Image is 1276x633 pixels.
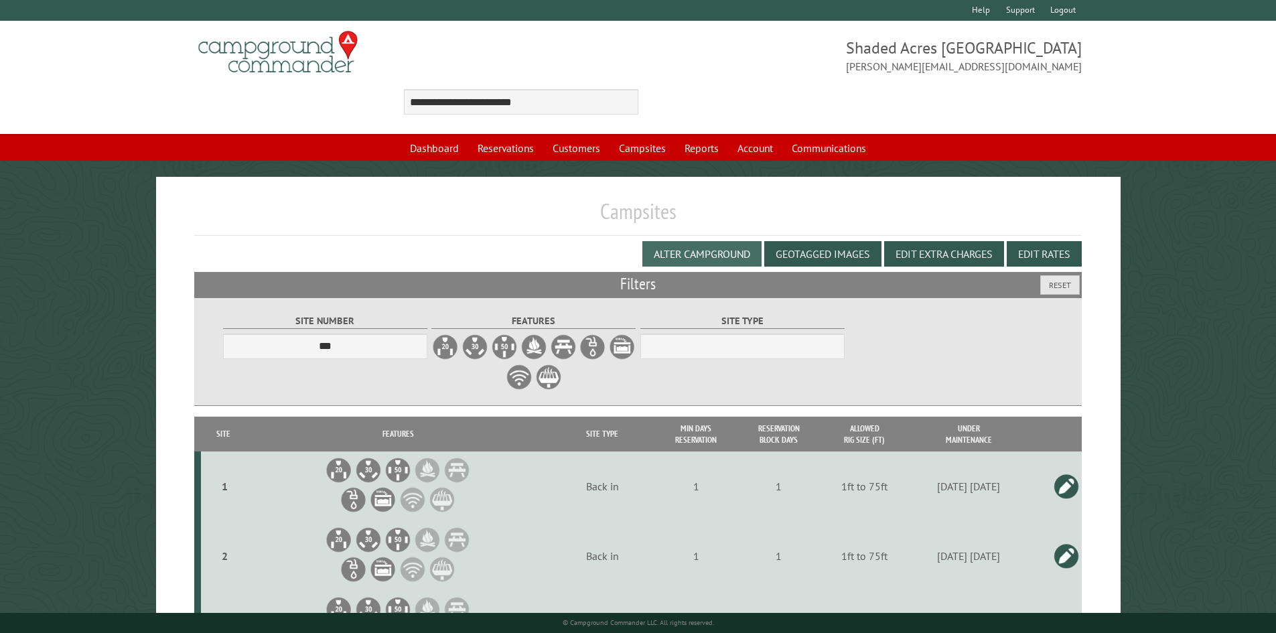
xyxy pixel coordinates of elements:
[910,417,1029,451] th: Under Maintenance
[355,526,382,553] li: 30A Electrical Hookup
[429,556,455,583] li: Grill
[784,135,874,161] a: Communications
[491,334,518,360] label: 50A Electrical Hookup
[384,526,411,553] li: 50A Electrical Hookup
[1053,473,1080,500] a: Edit this campsite
[370,556,397,583] li: Sewer Hookup
[355,457,382,484] li: 30A Electrical Hookup
[820,417,909,451] th: Allowed Rig Size (ft)
[355,596,382,623] li: 30A Electrical Hookup
[550,417,654,451] th: Site Type
[206,480,244,493] div: 1
[429,486,455,513] li: Grill
[520,334,547,360] label: Firepit
[399,486,426,513] li: WiFi Service
[822,549,907,563] div: 1ft to 75ft
[552,480,652,493] div: Back in
[822,480,907,493] div: 1ft to 75ft
[470,135,542,161] a: Reservations
[579,334,606,360] label: Water Hookup
[563,618,714,627] small: © Campground Commander LLC. All rights reserved.
[737,417,820,451] th: Reservation Block Days
[912,480,1026,493] div: [DATE] [DATE]
[340,556,367,583] li: Water Hookup
[462,334,488,360] label: 30A Electrical Hookup
[677,135,727,161] a: Reports
[326,526,352,553] li: 20A Electrical Hookup
[655,417,737,451] th: Min Days Reservation
[739,549,818,563] div: 1
[729,135,781,161] a: Account
[326,596,352,623] li: 20A Electrical Hookup
[1053,543,1080,569] a: Edit this campsite
[384,596,411,623] li: 50A Electrical Hookup
[443,457,470,484] li: Picnic Table
[1040,275,1080,295] button: Reset
[638,37,1082,74] span: Shaded Acres [GEOGRAPHIC_DATA] [PERSON_NAME][EMAIL_ADDRESS][DOMAIN_NAME]
[535,364,562,391] label: Grill
[194,272,1082,297] h2: Filters
[431,313,636,329] label: Features
[194,198,1082,235] h1: Campsites
[194,26,362,78] img: Campground Commander
[1007,241,1082,267] button: Edit Rates
[611,135,674,161] a: Campsites
[414,596,441,623] li: Firepit
[739,480,818,493] div: 1
[443,596,470,623] li: Picnic Table
[402,135,467,161] a: Dashboard
[550,334,577,360] label: Picnic Table
[206,549,244,563] div: 2
[657,480,735,493] div: 1
[432,334,459,360] label: 20A Electrical Hookup
[642,241,762,267] button: Alter Campground
[399,556,426,583] li: WiFi Service
[223,313,427,329] label: Site Number
[506,364,533,391] label: WiFi Service
[246,417,550,451] th: Features
[414,526,441,553] li: Firepit
[326,457,352,484] li: 20A Electrical Hookup
[384,457,411,484] li: 50A Electrical Hookup
[340,486,367,513] li: Water Hookup
[640,313,845,329] label: Site Type
[414,457,441,484] li: Firepit
[552,549,652,563] div: Back in
[884,241,1004,267] button: Edit Extra Charges
[370,486,397,513] li: Sewer Hookup
[912,549,1026,563] div: [DATE] [DATE]
[657,549,735,563] div: 1
[443,526,470,553] li: Picnic Table
[764,241,881,267] button: Geotagged Images
[545,135,608,161] a: Customers
[201,417,246,451] th: Site
[609,334,636,360] label: Sewer Hookup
